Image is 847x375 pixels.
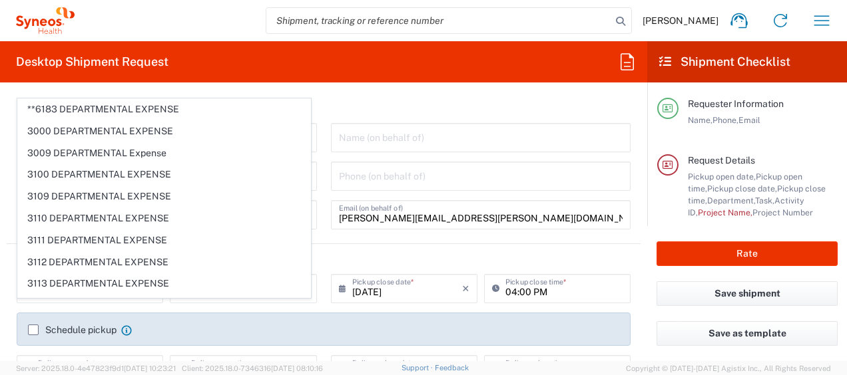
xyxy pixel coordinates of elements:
[707,195,755,205] span: Department,
[688,98,784,109] span: Requester Information
[755,195,774,205] span: Task,
[659,54,790,70] h2: Shipment Checklist
[18,273,310,294] span: 3113 DEPARTMENTAL EXPENSE
[698,207,752,217] span: Project Name,
[657,281,838,306] button: Save shipment
[18,186,310,207] span: 3109 DEPARTMENTAL EXPENSE
[657,321,838,346] button: Save as template
[688,172,756,182] span: Pickup open date,
[18,252,310,273] span: 3112 DEPARTMENTAL EXPENSE
[271,364,323,372] span: [DATE] 08:10:16
[707,184,777,193] span: Pickup close date,
[657,241,838,266] button: Rate
[18,121,310,142] span: 3000 DEPARTMENTAL EXPENSE
[18,99,310,120] span: **6183 DEPARTMENTAL EXPENSE
[124,364,176,372] span: [DATE] 10:23:21
[752,207,813,217] span: Project Number
[402,364,435,372] a: Support
[16,364,176,372] span: Server: 2025.18.0-4e47823f9d1
[18,208,310,229] span: 3110 DEPARTMENTAL EXPENSE
[688,115,712,125] span: Name,
[462,278,469,299] i: ×
[18,295,310,316] span: 3114 DEPARTMENTAL EXPENSE
[626,362,831,374] span: Copyright © [DATE]-[DATE] Agistix Inc., All Rights Reserved
[182,364,323,372] span: Client: 2025.18.0-7346316
[16,54,168,70] h2: Desktop Shipment Request
[18,143,310,164] span: 3009 DEPARTMENTAL Expense
[643,15,718,27] span: [PERSON_NAME]
[18,164,310,185] span: 3100 DEPARTMENTAL EXPENSE
[28,324,117,335] label: Schedule pickup
[435,364,469,372] a: Feedback
[266,8,611,33] input: Shipment, tracking or reference number
[712,115,738,125] span: Phone,
[738,115,760,125] span: Email
[688,155,755,166] span: Request Details
[18,230,310,251] span: 3111 DEPARTMENTAL EXPENSE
